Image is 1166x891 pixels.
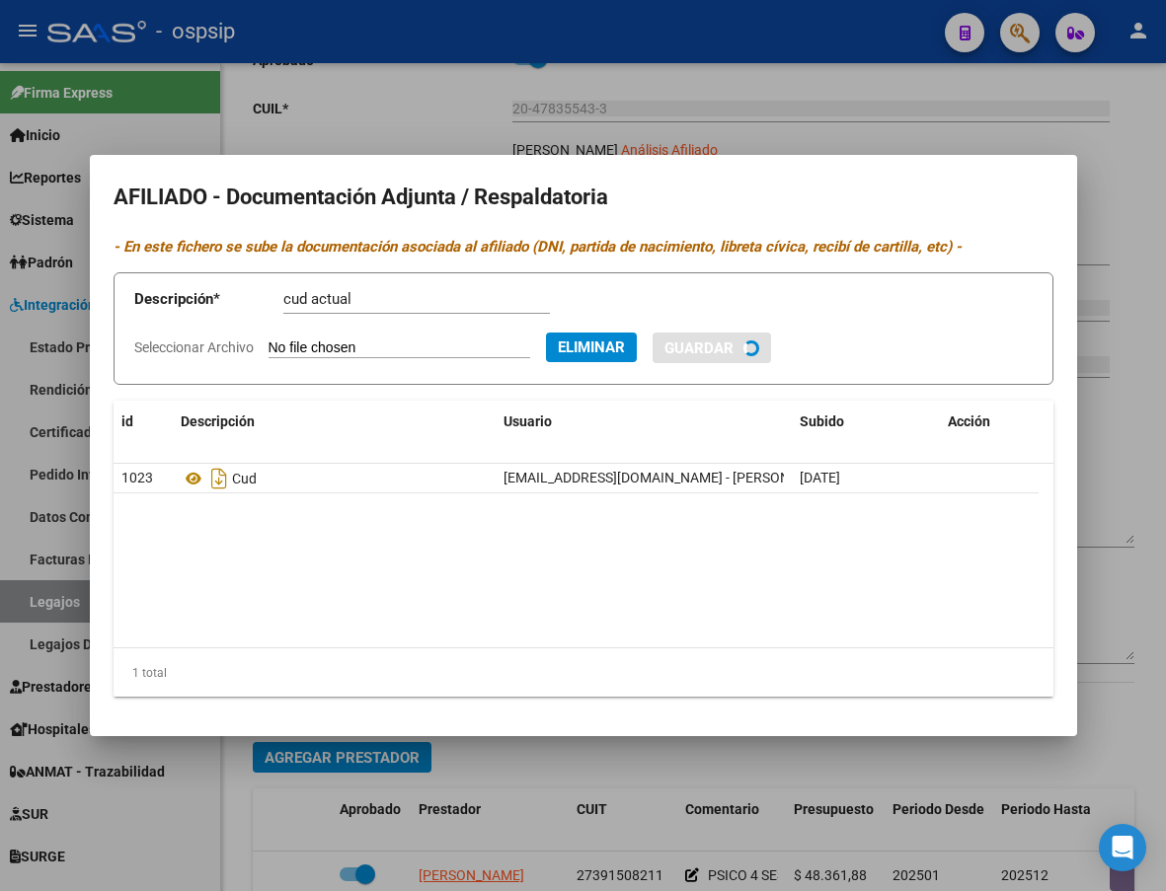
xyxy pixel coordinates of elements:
[546,333,637,362] button: Eliminar
[800,470,840,485] span: [DATE]
[664,339,734,357] span: Guardar
[940,401,1039,443] datatable-header-cell: Acción
[558,338,625,356] span: Eliminar
[134,288,283,311] p: Descripción
[1099,824,1146,871] div: Open Intercom Messenger
[121,470,153,485] span: 1023
[121,413,133,429] span: id
[496,401,792,443] datatable-header-cell: Usuario
[181,413,255,429] span: Descripción
[504,413,552,429] span: Usuario
[114,401,173,443] datatable-header-cell: id
[206,463,232,494] i: Descargar documento
[653,333,771,363] button: Guardar
[134,339,254,355] span: Seleccionar Archivo
[948,413,990,429] span: Acción
[232,471,257,486] span: Cud
[792,401,940,443] datatable-header-cell: Subido
[114,179,1053,216] h2: AFILIADO - Documentación Adjunta / Respaldatoria
[173,401,496,443] datatable-header-cell: Descripción
[114,238,962,256] i: - En este fichero se sube la documentación asociada al afiliado (DNI, partida de nacimiento, libr...
[114,648,1053,698] div: 1 total
[504,470,838,485] span: [EMAIL_ADDRESS][DOMAIN_NAME] - [PERSON_NAME]
[800,413,844,429] span: Subido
